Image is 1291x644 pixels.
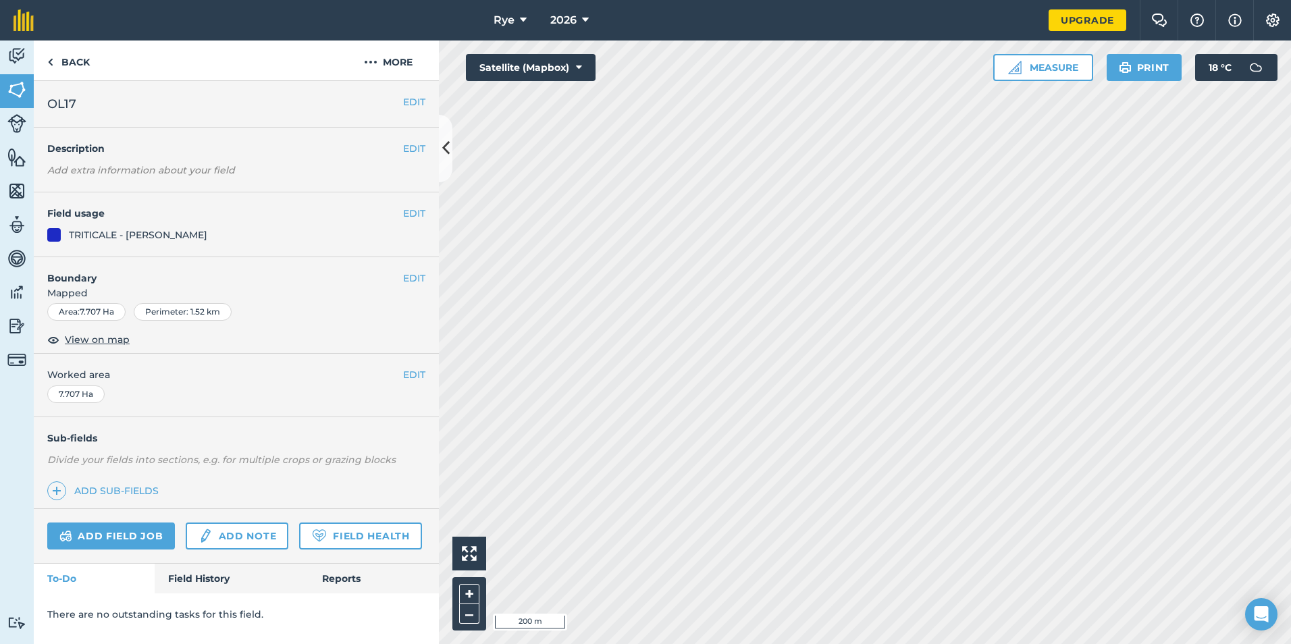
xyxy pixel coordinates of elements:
[7,248,26,269] img: svg+xml;base64,PD94bWwgdmVyc2lvbj0iMS4wIiBlbmNvZGluZz0idXRmLTgiPz4KPCEtLSBHZW5lcmF0b3I6IEFkb2JlIE...
[47,303,126,321] div: Area : 7.707 Ha
[47,164,235,176] em: Add extra information about your field
[403,141,425,156] button: EDIT
[993,54,1093,81] button: Measure
[47,385,105,403] div: 7.707 Ha
[1107,54,1182,81] button: Print
[338,41,439,80] button: More
[34,41,103,80] a: Back
[47,331,130,348] button: View on map
[52,483,61,499] img: svg+xml;base64,PHN2ZyB4bWxucz0iaHR0cDovL3d3dy53My5vcmcvMjAwMC9zdmciIHdpZHRoPSIxNCIgaGVpZ2h0PSIyNC...
[7,616,26,629] img: svg+xml;base64,PD94bWwgdmVyc2lvbj0iMS4wIiBlbmNvZGluZz0idXRmLTgiPz4KPCEtLSBHZW5lcmF0b3I6IEFkb2JlIE...
[198,528,213,544] img: svg+xml;base64,PD94bWwgdmVyc2lvbj0iMS4wIiBlbmNvZGluZz0idXRmLTgiPz4KPCEtLSBHZW5lcmF0b3I6IEFkb2JlIE...
[309,564,439,593] a: Reports
[47,481,164,500] a: Add sub-fields
[1245,598,1277,630] div: Open Intercom Messenger
[494,12,515,28] span: Rye
[1189,14,1205,27] img: A question mark icon
[462,546,477,561] img: Four arrows, one pointing top left, one top right, one bottom right and the last bottom left
[7,80,26,100] img: svg+xml;base64,PHN2ZyB4bWxucz0iaHR0cDovL3d3dy53My5vcmcvMjAwMC9zdmciIHdpZHRoPSI1NiIgaGVpZ2h0PSI2MC...
[7,282,26,302] img: svg+xml;base64,PD94bWwgdmVyc2lvbj0iMS4wIiBlbmNvZGluZz0idXRmLTgiPz4KPCEtLSBHZW5lcmF0b3I6IEFkb2JlIE...
[7,181,26,201] img: svg+xml;base64,PHN2ZyB4bWxucz0iaHR0cDovL3d3dy53My5vcmcvMjAwMC9zdmciIHdpZHRoPSI1NiIgaGVpZ2h0PSI2MC...
[69,227,207,242] div: TRITICALE - [PERSON_NAME]
[7,316,26,336] img: svg+xml;base64,PD94bWwgdmVyc2lvbj0iMS4wIiBlbmNvZGluZz0idXRmLTgiPz4KPCEtLSBHZW5lcmF0b3I6IEFkb2JlIE...
[47,522,175,549] a: Add field job
[47,54,53,70] img: svg+xml;base64,PHN2ZyB4bWxucz0iaHR0cDovL3d3dy53My5vcmcvMjAwMC9zdmciIHdpZHRoPSI5IiBoZWlnaHQ9IjI0Ii...
[47,367,425,382] span: Worked area
[1119,59,1132,76] img: svg+xml;base64,PHN2ZyB4bWxucz0iaHR0cDovL3d3dy53My5vcmcvMjAwMC9zdmciIHdpZHRoPSIxOSIgaGVpZ2h0PSIyNC...
[14,9,34,31] img: fieldmargin Logo
[47,206,403,221] h4: Field usage
[134,303,232,321] div: Perimeter : 1.52 km
[34,257,403,286] h4: Boundary
[1209,54,1232,81] span: 18 ° C
[47,454,396,466] em: Divide your fields into sections, e.g. for multiple crops or grazing blocks
[459,584,479,604] button: +
[1049,9,1126,31] a: Upgrade
[7,215,26,235] img: svg+xml;base64,PD94bWwgdmVyc2lvbj0iMS4wIiBlbmNvZGluZz0idXRmLTgiPz4KPCEtLSBHZW5lcmF0b3I6IEFkb2JlIE...
[1228,12,1242,28] img: svg+xml;base64,PHN2ZyB4bWxucz0iaHR0cDovL3d3dy53My5vcmcvMjAwMC9zdmciIHdpZHRoPSIxNyIgaGVpZ2h0PSIxNy...
[1195,54,1277,81] button: 18 °C
[1242,54,1269,81] img: svg+xml;base64,PD94bWwgdmVyc2lvbj0iMS4wIiBlbmNvZGluZz0idXRmLTgiPz4KPCEtLSBHZW5lcmF0b3I6IEFkb2JlIE...
[47,141,425,156] h4: Description
[364,54,377,70] img: svg+xml;base64,PHN2ZyB4bWxucz0iaHR0cDovL3d3dy53My5vcmcvMjAwMC9zdmciIHdpZHRoPSIyMCIgaGVpZ2h0PSIyNC...
[459,604,479,624] button: –
[7,114,26,133] img: svg+xml;base64,PD94bWwgdmVyc2lvbj0iMS4wIiBlbmNvZGluZz0idXRmLTgiPz4KPCEtLSBHZW5lcmF0b3I6IEFkb2JlIE...
[34,286,439,300] span: Mapped
[403,271,425,286] button: EDIT
[403,95,425,109] button: EDIT
[403,206,425,221] button: EDIT
[47,95,76,113] span: OL17
[186,522,288,549] a: Add note
[1151,14,1167,27] img: Two speech bubbles overlapping with the left bubble in the forefront
[7,350,26,369] img: svg+xml;base64,PD94bWwgdmVyc2lvbj0iMS4wIiBlbmNvZGluZz0idXRmLTgiPz4KPCEtLSBHZW5lcmF0b3I6IEFkb2JlIE...
[299,522,421,549] a: Field Health
[59,528,72,544] img: svg+xml;base64,PD94bWwgdmVyc2lvbj0iMS4wIiBlbmNvZGluZz0idXRmLTgiPz4KPCEtLSBHZW5lcmF0b3I6IEFkb2JlIE...
[34,564,155,593] a: To-Do
[1265,14,1281,27] img: A cog icon
[34,431,439,446] h4: Sub-fields
[47,607,425,622] p: There are no outstanding tasks for this field.
[1008,61,1022,74] img: Ruler icon
[550,12,577,28] span: 2026
[155,564,308,593] a: Field History
[7,147,26,167] img: svg+xml;base64,PHN2ZyB4bWxucz0iaHR0cDovL3d3dy53My5vcmcvMjAwMC9zdmciIHdpZHRoPSI1NiIgaGVpZ2h0PSI2MC...
[65,332,130,347] span: View on map
[403,367,425,382] button: EDIT
[7,46,26,66] img: svg+xml;base64,PD94bWwgdmVyc2lvbj0iMS4wIiBlbmNvZGluZz0idXRmLTgiPz4KPCEtLSBHZW5lcmF0b3I6IEFkb2JlIE...
[466,54,596,81] button: Satellite (Mapbox)
[47,331,59,348] img: svg+xml;base64,PHN2ZyB4bWxucz0iaHR0cDovL3d3dy53My5vcmcvMjAwMC9zdmciIHdpZHRoPSIxOCIgaGVpZ2h0PSIyNC...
